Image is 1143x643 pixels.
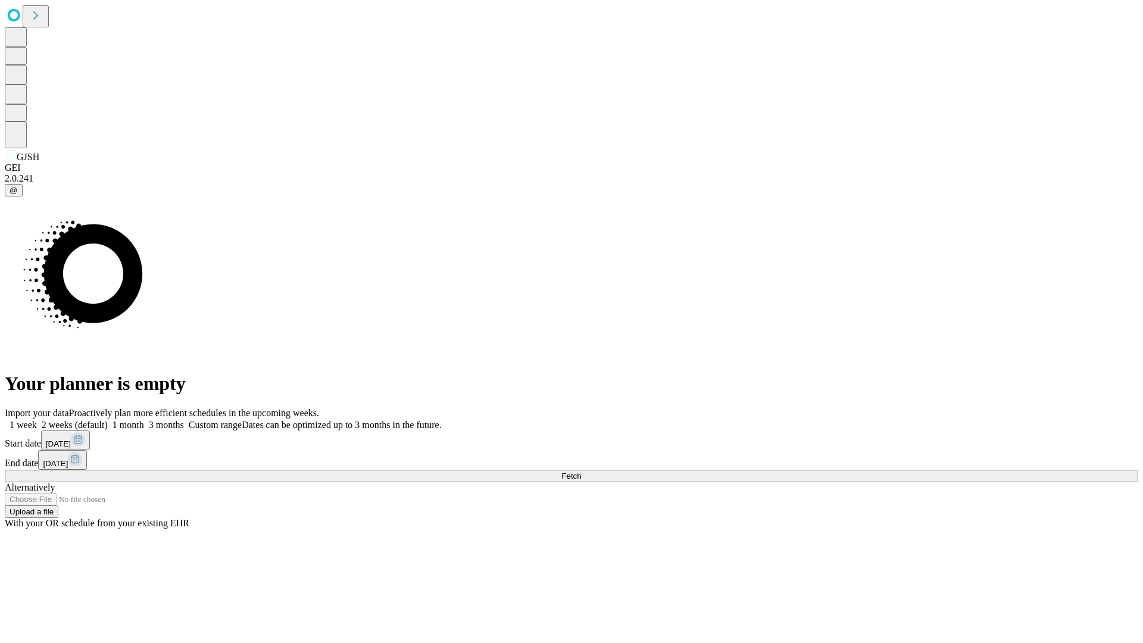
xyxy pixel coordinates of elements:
span: Custom range [189,420,242,430]
span: Import your data [5,408,69,418]
span: 3 months [149,420,184,430]
button: Fetch [5,470,1138,482]
div: GEI [5,163,1138,173]
button: Upload a file [5,505,58,518]
span: [DATE] [43,459,68,468]
span: 1 week [10,420,37,430]
span: With your OR schedule from your existing EHR [5,518,189,528]
button: [DATE] [38,450,87,470]
h1: Your planner is empty [5,373,1138,395]
span: Fetch [561,472,581,480]
button: @ [5,184,23,196]
div: Start date [5,430,1138,450]
span: 2 weeks (default) [42,420,108,430]
span: 1 month [113,420,144,430]
span: GJSH [17,152,39,162]
span: Dates can be optimized up to 3 months in the future. [242,420,441,430]
span: Alternatively [5,482,55,492]
div: End date [5,450,1138,470]
button: [DATE] [41,430,90,450]
span: Proactively plan more efficient schedules in the upcoming weeks. [69,408,319,418]
span: [DATE] [46,439,71,448]
span: @ [10,186,18,195]
div: 2.0.241 [5,173,1138,184]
